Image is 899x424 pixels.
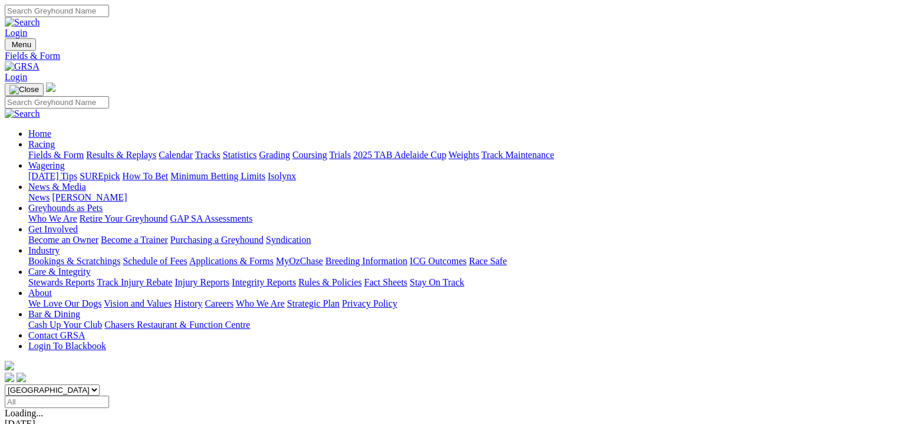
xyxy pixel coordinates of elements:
[28,277,894,288] div: Care & Integrity
[104,298,172,308] a: Vision and Values
[28,192,50,202] a: News
[159,150,193,160] a: Calendar
[28,213,77,223] a: Who We Are
[236,298,285,308] a: Who We Are
[5,51,894,61] a: Fields & Form
[266,235,311,245] a: Syndication
[5,96,109,109] input: Search
[28,182,86,192] a: News & Media
[80,171,120,181] a: SUREpick
[5,5,109,17] input: Search
[287,298,340,308] a: Strategic Plan
[5,38,36,51] button: Toggle navigation
[5,361,14,370] img: logo-grsa-white.png
[28,277,94,287] a: Stewards Reports
[170,213,253,223] a: GAP SA Assessments
[5,28,27,38] a: Login
[5,17,40,28] img: Search
[410,256,466,266] a: ICG Outcomes
[12,40,31,49] span: Menu
[28,160,65,170] a: Wagering
[292,150,327,160] a: Coursing
[97,277,172,287] a: Track Injury Rebate
[5,72,27,82] a: Login
[28,245,60,255] a: Industry
[52,192,127,202] a: [PERSON_NAME]
[28,341,106,351] a: Login To Blackbook
[5,373,14,382] img: facebook.svg
[28,224,78,234] a: Get Involved
[46,83,55,92] img: logo-grsa-white.png
[364,277,407,287] a: Fact Sheets
[17,373,26,382] img: twitter.svg
[174,277,229,287] a: Injury Reports
[28,298,894,309] div: About
[170,235,264,245] a: Purchasing a Greyhound
[276,256,323,266] a: MyOzChase
[5,109,40,119] img: Search
[9,85,39,94] img: Close
[5,61,39,72] img: GRSA
[28,235,894,245] div: Get Involved
[449,150,479,160] a: Weights
[174,298,202,308] a: History
[329,150,351,160] a: Trials
[28,288,52,298] a: About
[353,150,446,160] a: 2025 TAB Adelaide Cup
[86,150,156,160] a: Results & Replays
[28,256,120,266] a: Bookings & Scratchings
[80,213,168,223] a: Retire Your Greyhound
[268,171,296,181] a: Isolynx
[298,277,362,287] a: Rules & Policies
[28,139,55,149] a: Racing
[170,171,265,181] a: Minimum Betting Limits
[195,150,220,160] a: Tracks
[28,320,102,330] a: Cash Up Your Club
[342,298,397,308] a: Privacy Policy
[5,408,43,418] span: Loading...
[28,267,91,277] a: Care & Integrity
[482,150,554,160] a: Track Maintenance
[325,256,407,266] a: Breeding Information
[28,150,84,160] a: Fields & Form
[259,150,290,160] a: Grading
[28,150,894,160] div: Racing
[101,235,168,245] a: Become a Trainer
[28,171,894,182] div: Wagering
[123,171,169,181] a: How To Bet
[28,256,894,267] div: Industry
[5,396,109,408] input: Select date
[28,298,101,308] a: We Love Our Dogs
[28,203,103,213] a: Greyhounds as Pets
[28,129,51,139] a: Home
[28,330,85,340] a: Contact GRSA
[232,277,296,287] a: Integrity Reports
[28,309,80,319] a: Bar & Dining
[189,256,274,266] a: Applications & Forms
[5,83,44,96] button: Toggle navigation
[28,192,894,203] div: News & Media
[469,256,506,266] a: Race Safe
[28,235,98,245] a: Become an Owner
[104,320,250,330] a: Chasers Restaurant & Function Centre
[205,298,233,308] a: Careers
[28,213,894,224] div: Greyhounds as Pets
[410,277,464,287] a: Stay On Track
[28,320,894,330] div: Bar & Dining
[223,150,257,160] a: Statistics
[28,171,77,181] a: [DATE] Tips
[123,256,187,266] a: Schedule of Fees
